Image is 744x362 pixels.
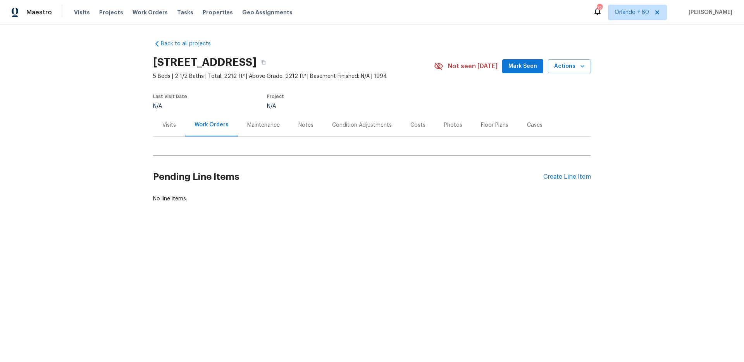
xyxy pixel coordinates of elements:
span: Projects [99,9,123,16]
span: Actions [554,62,585,71]
div: Notes [298,121,313,129]
span: Project [267,94,284,99]
span: Tasks [177,10,193,15]
div: Create Line Item [543,173,591,181]
div: Visits [162,121,176,129]
div: N/A [267,103,416,109]
div: No line items. [153,195,591,203]
a: Back to all projects [153,40,227,48]
h2: Pending Line Items [153,159,543,195]
div: Maintenance [247,121,280,129]
h2: [STREET_ADDRESS] [153,59,257,66]
span: Work Orders [133,9,168,16]
span: [PERSON_NAME] [685,9,732,16]
div: Condition Adjustments [332,121,392,129]
span: Visits [74,9,90,16]
div: Photos [444,121,462,129]
div: Costs [410,121,425,129]
span: Geo Assignments [242,9,293,16]
button: Actions [548,59,591,74]
span: Last Visit Date [153,94,187,99]
div: Cases [527,121,542,129]
div: N/A [153,103,187,109]
button: Mark Seen [502,59,543,74]
button: Copy Address [257,55,270,69]
div: Work Orders [195,121,229,129]
span: Orlando + 60 [615,9,649,16]
span: Not seen [DATE] [448,62,498,70]
div: Floor Plans [481,121,508,129]
span: 5 Beds | 2 1/2 Baths | Total: 2212 ft² | Above Grade: 2212 ft² | Basement Finished: N/A | 1994 [153,72,434,80]
span: Mark Seen [508,62,537,71]
div: 778 [597,5,602,12]
span: Properties [203,9,233,16]
span: Maestro [26,9,52,16]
